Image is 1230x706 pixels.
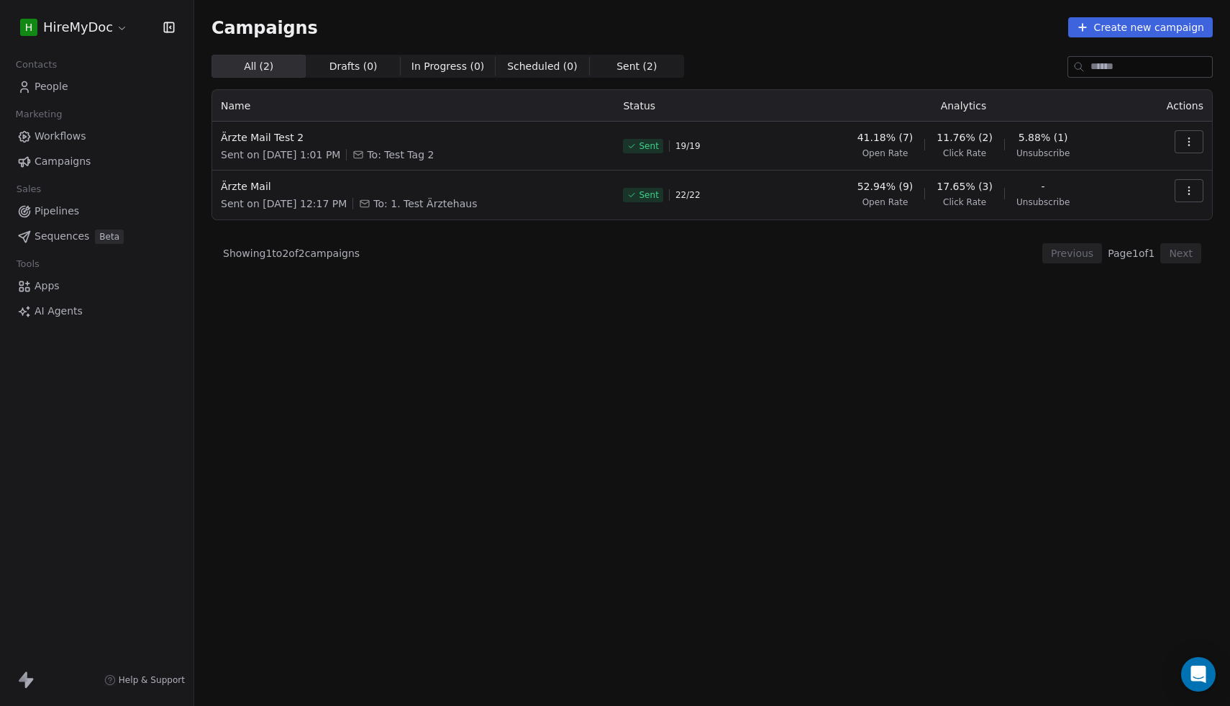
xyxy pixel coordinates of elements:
[221,130,606,145] span: Ärzte Mail Test 2
[857,179,914,194] span: 52.94% (9)
[12,199,182,223] a: Pipelines
[35,279,60,294] span: Apps
[1042,179,1045,194] span: -
[862,148,908,159] span: Open Rate
[95,230,124,244] span: Beta
[857,130,914,145] span: 41.18% (7)
[943,196,986,208] span: Click Rate
[35,229,89,244] span: Sequences
[1181,657,1216,692] div: Open Intercom Messenger
[1160,243,1201,263] button: Next
[9,54,63,76] span: Contacts
[12,225,182,248] a: SequencesBeta
[221,196,347,211] span: Sent on [DATE] 12:17 PM
[862,196,908,208] span: Open Rate
[329,59,378,74] span: Drafts ( 0 )
[1108,246,1154,261] span: Page 1 of 1
[9,104,68,125] span: Marketing
[616,59,657,74] span: Sent ( 2 )
[507,59,578,74] span: Scheduled ( 0 )
[411,59,485,74] span: In Progress ( 0 )
[12,75,182,99] a: People
[794,90,1132,122] th: Analytics
[43,18,113,37] span: HireMyDoc
[675,189,701,201] span: 22 / 22
[1132,90,1212,122] th: Actions
[221,179,606,194] span: Ärzte Mail
[35,304,83,319] span: AI Agents
[35,154,91,169] span: Campaigns
[675,140,701,152] span: 19 / 19
[35,204,79,219] span: Pipelines
[639,140,658,152] span: Sent
[35,79,68,94] span: People
[221,148,340,162] span: Sent on [DATE] 1:01 PM
[17,15,131,40] button: HHireMyDoc
[1042,243,1102,263] button: Previous
[12,274,182,298] a: Apps
[367,148,434,162] span: To: Test Tag 2
[12,299,182,323] a: AI Agents
[937,179,993,194] span: 17.65% (3)
[25,20,33,35] span: H
[12,125,182,148] a: Workflows
[35,129,86,144] span: Workflows
[639,189,658,201] span: Sent
[373,196,477,211] span: To: 1. Test Ärztehaus
[119,674,185,686] span: Help & Support
[223,246,360,261] span: Showing 1 to 2 of 2 campaigns
[1068,17,1213,37] button: Create new campaign
[12,150,182,173] a: Campaigns
[104,674,185,686] a: Help & Support
[1019,130,1068,145] span: 5.88% (1)
[614,90,794,122] th: Status
[1016,148,1070,159] span: Unsubscribe
[10,178,47,200] span: Sales
[943,148,986,159] span: Click Rate
[212,90,614,122] th: Name
[10,253,45,275] span: Tools
[1016,196,1070,208] span: Unsubscribe
[937,130,993,145] span: 11.76% (2)
[211,17,318,37] span: Campaigns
